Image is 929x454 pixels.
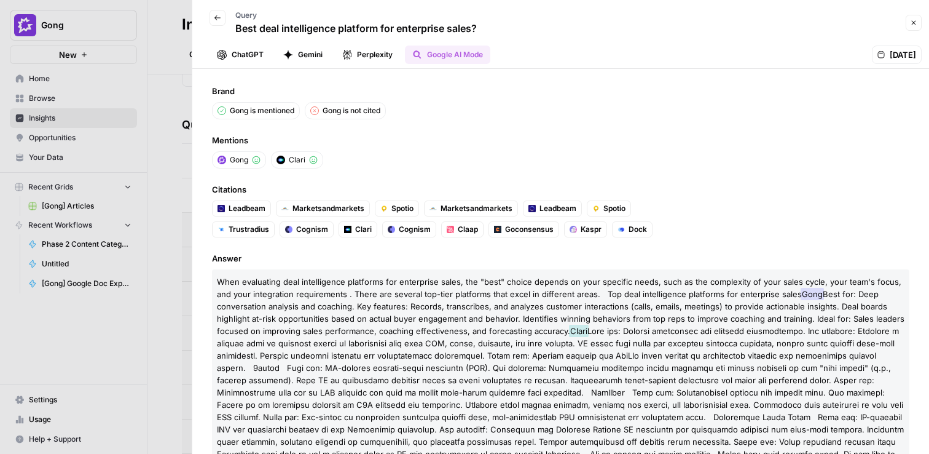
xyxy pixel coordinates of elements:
[280,221,334,237] a: Cognism
[281,205,289,212] img: y6o3cxtsqec4myoovvywswrg054t
[212,85,909,97] span: Brand
[276,201,370,217] a: Marketsandmarkets
[339,221,377,237] a: Clari
[230,105,294,116] p: Gong is mentioned
[235,10,477,21] p: Query
[570,226,577,233] img: 3pw6rngb6fhro5e0t9rgqt5wnnr3
[276,46,330,64] button: Gemini
[629,224,647,235] span: Dock
[292,203,364,214] span: Marketsandmarkets
[603,203,625,214] span: Spotio
[296,224,328,235] span: Cognism
[289,154,305,165] span: Clari
[391,203,414,214] span: Spotio
[388,226,395,233] img: brqr9bvsul39r1x3e2z1e5zozcpm
[441,203,512,214] span: Marketsandmarkets
[212,252,909,265] span: Answer
[569,325,589,337] span: Clari
[235,21,477,36] p: Best deal intelligence platform for enterprise sales?
[617,226,625,233] img: r5vfc0nd5t713nypncx75s38tya9
[399,224,431,235] span: Cognism
[587,201,631,217] a: Spotio
[528,205,536,212] img: r5rpvljve5hz0ek8f1z9f942ih8r
[890,49,916,61] span: [DATE]
[505,224,554,235] span: Goconsensus
[355,224,372,235] span: Clari
[494,226,501,233] img: g3dosxi17h7uf2nb1wb3mdlcvdae
[230,154,248,165] span: Gong
[612,221,653,237] a: Dock
[441,221,484,237] a: Claap
[210,46,271,64] button: ChatGPT
[488,221,559,237] a: Goconsensus
[564,221,607,237] a: Kaspr
[801,288,824,300] span: Gong
[592,205,600,212] img: ylukl7kj20w56p2yz5f2ek8voeij
[212,221,275,237] a: Trustradius
[276,156,285,164] img: h6qlr8a97mop4asab8l5qtldq2wv
[229,224,269,235] span: Trustradius
[285,226,292,233] img: brqr9bvsul39r1x3e2z1e5zozcpm
[523,201,582,217] a: Leadbeam
[218,205,225,212] img: r5rpvljve5hz0ek8f1z9f942ih8r
[447,226,454,233] img: qpogygrmwm7yky9ya3lmnnze0t3f
[212,183,909,196] span: Citations
[217,277,901,299] span: When evaluating deal intelligence platforms for enterprise sales, the "best" choice depends on yo...
[382,221,436,237] a: Cognism
[212,134,909,146] span: Mentions
[229,203,265,214] span: Leadbeam
[380,205,388,212] img: ylukl7kj20w56p2yz5f2ek8voeij
[458,224,478,235] span: Claap
[335,46,400,64] button: Perplexity
[405,46,490,64] button: Google AI Mode
[218,156,226,164] img: w6cjb6u2gvpdnjw72qw8i2q5f3eb
[539,203,576,214] span: Leadbeam
[212,201,271,217] a: Leadbeam
[375,201,419,217] a: Spotio
[344,226,351,233] img: h6qlr8a97mop4asab8l5qtldq2wv
[429,205,437,212] img: y6o3cxtsqec4myoovvywswrg054t
[581,224,602,235] span: Kaspr
[424,201,518,217] a: Marketsandmarkets
[218,226,225,233] img: a56gfzdspyn1asthtr9u5b8ia1b8
[323,105,380,116] p: Gong is not cited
